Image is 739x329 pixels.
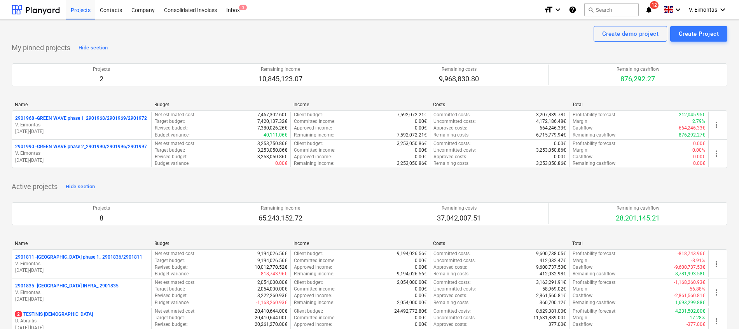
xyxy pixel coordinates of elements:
span: more_vert [712,149,721,158]
p: 7,467,302.60€ [257,112,287,118]
span: V. Eimontas [689,7,717,13]
p: 0.00€ [415,125,427,131]
p: TESTINIS [DEMOGRAPHIC_DATA] [15,311,93,318]
p: 2,861,560.81€ [536,292,566,299]
p: Committed costs : [433,250,471,257]
p: 3,207,839.78€ [536,112,566,118]
p: Committed costs : [433,279,471,286]
p: V. Eimontas [15,150,148,157]
p: Remaining cashflow : [573,271,617,277]
p: Margin : [573,257,589,264]
p: 3,253,750.86€ [257,140,287,147]
p: -8.91% [691,257,705,264]
p: Net estimated cost : [155,112,196,118]
p: 8,629,381.00€ [536,308,566,315]
p: Client budget : [294,250,323,257]
p: 212,045.95€ [679,112,705,118]
p: 0.00€ [415,315,427,321]
p: 20,261,270.00€ [255,321,287,328]
p: 0.00€ [415,147,427,154]
p: 9,194,026.56€ [397,250,427,257]
p: Client budget : [294,308,323,315]
p: 3,253,050.86€ [397,140,427,147]
p: Approved costs : [433,292,467,299]
p: 0.00€ [415,154,427,160]
p: D. Abraitis [15,318,148,324]
p: 9,600,738.05€ [536,250,566,257]
p: [DATE] - [DATE] [15,296,148,303]
p: 0.00€ [415,286,427,292]
p: Target budget : [155,257,185,264]
p: Committed income : [294,257,335,264]
p: 9,194,026.56€ [397,271,427,277]
p: 7,380,026.26€ [257,125,287,131]
p: 7,592,072.21€ [397,112,427,118]
p: 37,042,007.51 [437,213,481,223]
div: Create demo project [602,29,659,39]
p: 412,032.98€ [540,271,566,277]
p: Approved income : [294,321,332,328]
p: Remaining cashflow [617,66,659,73]
p: Remaining costs : [433,132,470,138]
p: Approved costs : [433,264,467,271]
p: 876,292.27€ [679,132,705,138]
p: -2,861,560.81€ [674,292,705,299]
p: Projects [93,205,110,212]
p: Remaining income : [294,271,334,277]
p: 2901835 - [GEOGRAPHIC_DATA] INFRA_ 2901835 [15,283,119,289]
p: -377.00€ [687,321,705,328]
div: Name [15,241,148,246]
p: 40,111.06€ [264,132,287,138]
p: Approved costs : [433,321,467,328]
p: 2,054,000.00€ [397,279,427,286]
p: Remaining costs [437,205,481,212]
p: Approved income : [294,292,332,299]
i: notifications [645,5,653,14]
p: -1,168,260.93€ [256,299,287,306]
span: 2 [15,311,22,317]
p: 9,600,737.53€ [536,264,566,271]
button: Hide section [64,180,97,193]
p: 0.00€ [693,160,705,167]
p: 0.00% [692,147,705,154]
p: [DATE] - [DATE] [15,128,148,135]
p: 0.00€ [415,257,427,264]
p: Net estimated cost : [155,279,196,286]
p: 3,163,291.91€ [536,279,566,286]
p: 1,693,299.88€ [675,299,705,306]
p: 58,969.02€ [542,286,566,292]
p: 8,781,993.58€ [675,271,705,277]
div: Budget [154,102,288,107]
p: Margin : [573,118,589,125]
p: 28,201,145.21 [616,213,660,223]
p: 0.00€ [693,154,705,160]
p: Margin : [573,315,589,321]
p: Margin : [573,147,589,154]
p: 2901990 - GREEN WAVE phase 2_2901990/2901996/2901997 [15,143,147,150]
p: -818,743.96€ [678,250,705,257]
p: -56.88% [688,286,705,292]
p: 0.00€ [693,140,705,147]
div: Chat Widget [700,292,739,329]
p: Remaining costs : [433,271,470,277]
p: Uncommitted costs : [433,286,476,292]
div: 2901968 -GREEN WAVE phase 1_2901968/2901969/2901972V. Eimontas[DATE]-[DATE] [15,115,148,135]
p: Net estimated cost : [155,140,196,147]
p: Revised budget : [155,125,188,131]
p: Uncommitted costs : [433,118,476,125]
p: 65,243,152.72 [259,213,302,223]
p: Cashflow : [573,154,594,160]
p: 4,172,186.48€ [536,118,566,125]
p: 2.79% [692,118,705,125]
p: 0.00€ [415,321,427,328]
div: Total [572,241,706,246]
p: Uncommitted costs : [433,147,476,154]
p: Remaining cashflow : [573,160,617,167]
p: Cashflow : [573,292,594,299]
span: 3 [239,5,247,10]
p: Approved costs : [433,125,467,131]
p: 3,253,050.86€ [397,160,427,167]
p: 10,845,123.07 [259,74,302,84]
p: 17.28% [690,315,705,321]
p: 9,968,830.80 [439,74,479,84]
